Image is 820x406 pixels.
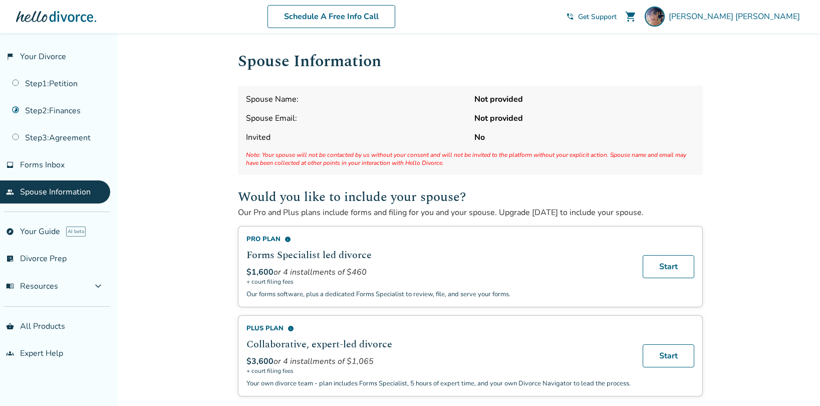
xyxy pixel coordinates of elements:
[643,255,694,278] a: Start
[246,356,274,367] span: $3,600
[20,159,65,170] span: Forms Inbox
[6,282,14,290] span: menu_book
[770,358,820,406] iframe: Chat Widget
[246,151,695,167] span: Note: Your spouse will not be contacted by us without your consent and will not be invited to the...
[6,255,14,263] span: list_alt_check
[669,11,804,22] span: [PERSON_NAME] [PERSON_NAME]
[238,187,703,207] h2: Would you like to include your spouse?
[246,248,631,263] h2: Forms Specialist led divorce
[474,94,695,105] strong: Not provided
[566,13,574,21] span: phone_in_talk
[246,235,631,244] div: Pro Plan
[246,94,466,105] span: Spouse Name:
[578,12,617,22] span: Get Support
[6,228,14,236] span: explore
[288,325,294,332] span: info
[6,281,58,292] span: Resources
[645,7,665,27] img: Christine Rath
[238,207,703,218] p: Our Pro and Plus plans include forms and filing for you and your spouse. Upgrade [DATE] to includ...
[246,379,631,388] p: Your own divorce team - plan includes Forms Specialist, 5 hours of expert time, and your own Divo...
[6,349,14,357] span: groups
[246,290,631,299] p: Our forms software, plus a dedicated Forms Specialist to review, file, and serve your forms.
[246,278,631,286] span: + court filing fees
[92,280,104,292] span: expand_more
[566,12,617,22] a: phone_in_talkGet Support
[246,356,631,367] div: or 4 installments of $1,065
[246,132,466,143] span: Invited
[267,5,395,28] a: Schedule A Free Info Call
[66,227,86,237] span: AI beta
[6,322,14,330] span: shopping_basket
[6,188,14,196] span: people
[474,132,695,143] strong: No
[246,267,631,278] div: or 4 installments of $460
[285,236,291,243] span: info
[246,324,631,333] div: Plus Plan
[246,337,631,352] h2: Collaborative, expert-led divorce
[625,11,637,23] span: shopping_cart
[6,53,14,61] span: flag_2
[246,367,631,375] span: + court filing fees
[246,267,274,278] span: $1,600
[643,344,694,367] a: Start
[474,113,695,124] strong: Not provided
[6,161,14,169] span: inbox
[246,113,466,124] span: Spouse Email:
[238,49,703,74] h1: Spouse Information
